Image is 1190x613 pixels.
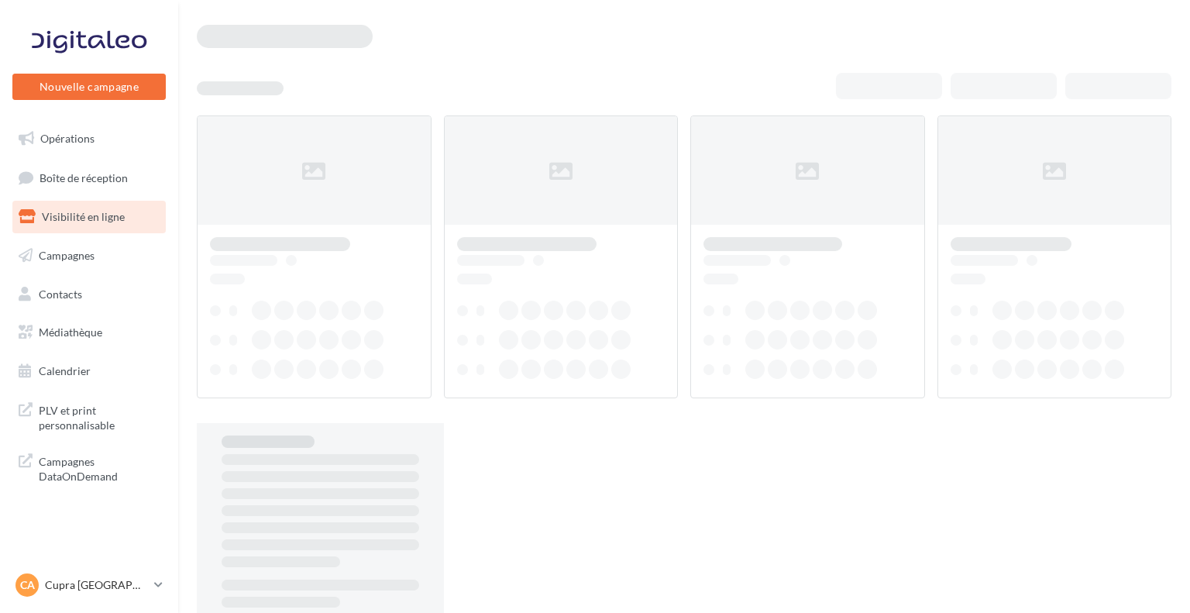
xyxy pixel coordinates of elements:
span: PLV et print personnalisable [39,400,160,433]
span: Calendrier [39,364,91,377]
span: Campagnes [39,249,95,262]
a: Campagnes DataOnDemand [9,445,169,491]
span: Campagnes DataOnDemand [39,451,160,484]
span: Visibilité en ligne [42,210,125,223]
a: CA Cupra [GEOGRAPHIC_DATA] [12,570,166,600]
span: Médiathèque [39,325,102,339]
a: Visibilité en ligne [9,201,169,233]
span: CA [20,577,35,593]
a: Calendrier [9,355,169,387]
span: Opérations [40,132,95,145]
a: Campagnes [9,239,169,272]
a: Médiathèque [9,316,169,349]
a: PLV et print personnalisable [9,394,169,439]
span: Contacts [39,287,82,300]
a: Boîte de réception [9,161,169,195]
a: Contacts [9,278,169,311]
span: Boîte de réception [40,170,128,184]
p: Cupra [GEOGRAPHIC_DATA] [45,577,148,593]
button: Nouvelle campagne [12,74,166,100]
a: Opérations [9,122,169,155]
